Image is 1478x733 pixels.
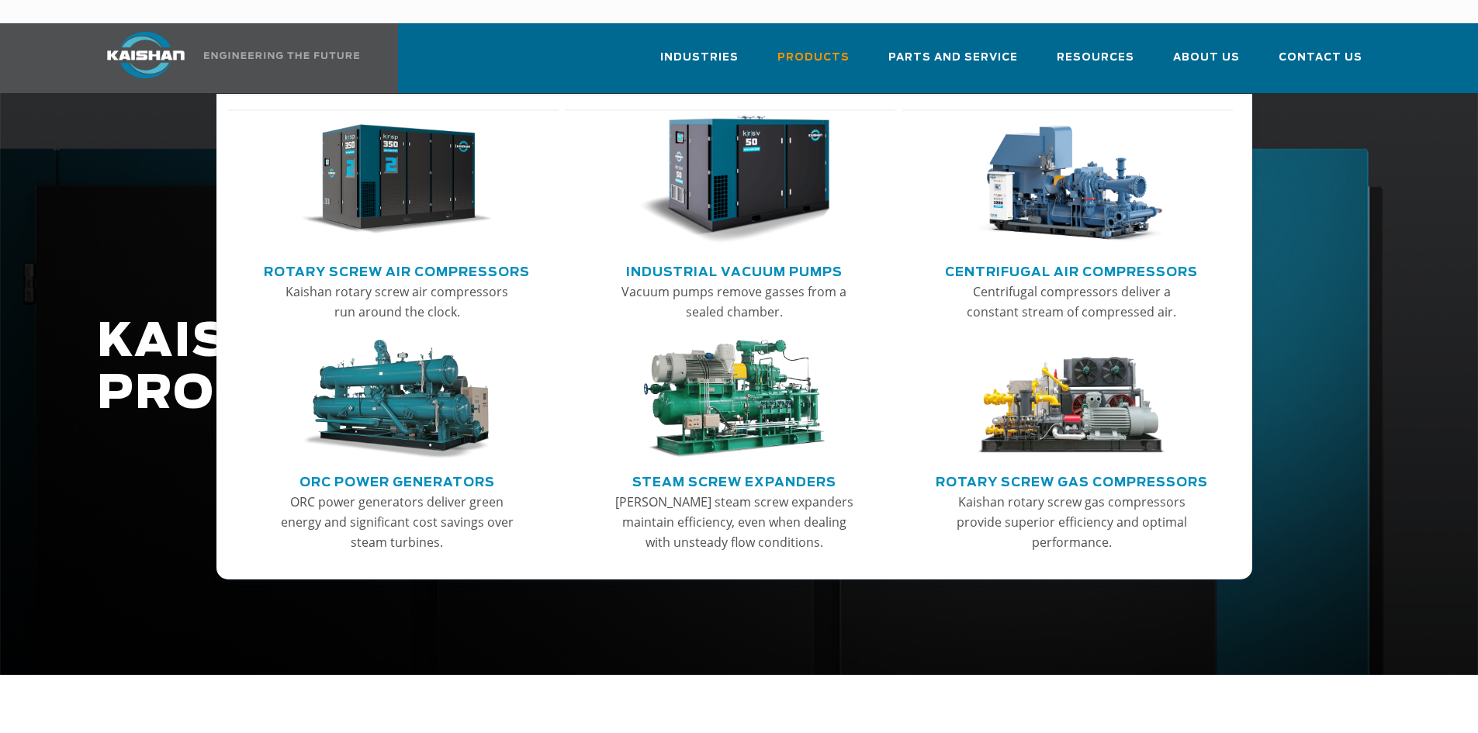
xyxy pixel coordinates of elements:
img: kaishan logo [88,32,204,78]
img: thumb-Steam-Screw-Expanders [639,340,829,459]
a: Steam Screw Expanders [632,468,836,492]
a: Resources [1057,37,1134,90]
h1: KAISHAN PRODUCTS [97,316,1165,420]
img: thumb-ORC-Power-Generators [301,340,492,459]
a: Industries [660,37,739,90]
a: Centrifugal Air Compressors [945,258,1198,282]
span: Products [777,49,850,67]
a: Contact Us [1279,37,1362,90]
span: Contact Us [1279,49,1362,67]
a: Parts and Service [888,37,1018,90]
p: Centrifugal compressors deliver a constant stream of compressed air. [950,282,1192,322]
img: thumb-Centrifugal-Air-Compressors [976,116,1167,244]
img: thumb-Rotary-Screw-Gas-Compressors [976,340,1167,459]
img: Engineering the future [204,52,359,59]
img: thumb-Industrial-Vacuum-Pumps [639,116,829,244]
span: Parts and Service [888,49,1018,67]
p: Kaishan rotary screw gas compressors provide superior efficiency and optimal performance. [950,492,1192,552]
a: Rotary Screw Air Compressors [264,258,530,282]
a: ORC Power Generators [299,468,495,492]
span: Industries [660,49,739,67]
p: ORC power generators deliver green energy and significant cost savings over steam turbines. [276,492,518,552]
p: Vacuum pumps remove gasses from a sealed chamber. [613,282,855,322]
span: Resources [1057,49,1134,67]
a: Industrial Vacuum Pumps [626,258,843,282]
p: Kaishan rotary screw air compressors run around the clock. [276,282,518,322]
span: About Us [1173,49,1240,67]
p: [PERSON_NAME] steam screw expanders maintain efficiency, even when dealing with unsteady flow con... [613,492,855,552]
img: thumb-Rotary-Screw-Air-Compressors [301,116,492,244]
a: Kaishan USA [88,23,362,93]
a: About Us [1173,37,1240,90]
a: Products [777,37,850,90]
a: Rotary Screw Gas Compressors [936,468,1208,492]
